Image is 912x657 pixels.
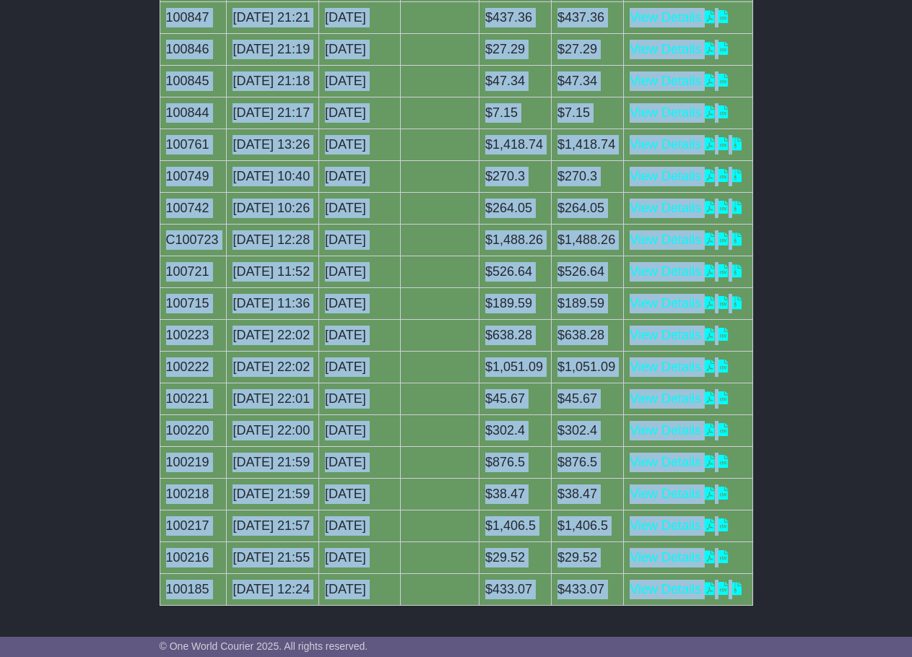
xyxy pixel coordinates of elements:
td: $302.4 [552,414,624,446]
td: [DATE] [319,160,400,192]
td: $437.36 [479,1,551,33]
td: $7.15 [479,97,551,129]
td: [DATE] 21:21 [227,1,319,33]
td: 100845 [160,65,227,97]
td: 100222 [160,351,227,383]
td: $1,488.26 [479,224,551,256]
td: [DATE] [319,446,400,478]
td: $1,406.5 [552,510,624,541]
td: [DATE] 22:02 [227,319,319,351]
td: 100761 [160,129,227,160]
td: $189.59 [552,287,624,319]
td: [DATE] 22:01 [227,383,319,414]
td: [DATE] [319,1,400,33]
td: $7.15 [552,97,624,129]
span: © One World Courier 2025. All rights reserved. [160,640,368,652]
td: $270.3 [552,160,624,192]
td: 100223 [160,319,227,351]
td: $29.52 [479,541,551,573]
td: [DATE] [319,65,400,97]
a: View Details [630,137,701,152]
td: [DATE] 10:40 [227,160,319,192]
td: 100217 [160,510,227,541]
td: $638.28 [479,319,551,351]
td: [DATE] [319,287,400,319]
td: $47.34 [479,65,551,97]
td: $38.47 [552,478,624,510]
a: View Details [630,455,701,469]
td: $38.47 [479,478,551,510]
a: View Details [630,105,701,120]
td: 100847 [160,1,227,33]
a: View Details [630,518,701,533]
td: [DATE] 21:59 [227,446,319,478]
td: $526.64 [552,256,624,287]
td: [DATE] 11:52 [227,256,319,287]
td: 100219 [160,446,227,478]
td: C100723 [160,224,227,256]
td: $526.64 [479,256,551,287]
td: $47.34 [552,65,624,97]
td: 100749 [160,160,227,192]
td: $876.5 [552,446,624,478]
a: View Details [630,201,701,215]
td: [DATE] 22:02 [227,351,319,383]
td: 100844 [160,97,227,129]
td: [DATE] [319,224,400,256]
td: $264.05 [552,192,624,224]
a: View Details [630,232,701,247]
td: $1,406.5 [479,510,551,541]
td: $27.29 [479,33,551,65]
td: [DATE] 10:26 [227,192,319,224]
td: $433.07 [479,573,551,605]
td: [DATE] 12:24 [227,573,319,605]
td: 100220 [160,414,227,446]
td: [DATE] [319,351,400,383]
a: View Details [630,487,701,501]
a: View Details [630,296,701,310]
td: $1,418.74 [552,129,624,160]
td: [DATE] 21:19 [227,33,319,65]
td: [DATE] 21:55 [227,541,319,573]
a: View Details [630,264,701,279]
td: $189.59 [479,287,551,319]
td: $876.5 [479,446,551,478]
td: 100715 [160,287,227,319]
a: View Details [630,169,701,183]
td: 100216 [160,541,227,573]
a: View Details [630,328,701,342]
td: 100218 [160,478,227,510]
a: View Details [630,391,701,406]
td: [DATE] 12:28 [227,224,319,256]
a: View Details [630,74,701,88]
td: 100221 [160,383,227,414]
a: View Details [630,42,701,56]
td: [DATE] [319,192,400,224]
a: View Details [630,360,701,374]
td: [DATE] [319,478,400,510]
td: [DATE] 21:18 [227,65,319,97]
td: [DATE] [319,129,400,160]
td: [DATE] [319,573,400,605]
td: [DATE] 21:59 [227,478,319,510]
td: $29.52 [552,541,624,573]
td: $433.07 [552,573,624,605]
td: $302.4 [479,414,551,446]
td: [DATE] [319,383,400,414]
td: [DATE] [319,33,400,65]
a: View Details [630,582,701,596]
td: 100185 [160,573,227,605]
td: [DATE] [319,414,400,446]
td: [DATE] 21:57 [227,510,319,541]
td: [DATE] [319,97,400,129]
td: [DATE] 13:26 [227,129,319,160]
a: View Details [630,10,701,25]
td: [DATE] [319,541,400,573]
td: $264.05 [479,192,551,224]
td: [DATE] 21:17 [227,97,319,129]
td: [DATE] [319,319,400,351]
td: 100742 [160,192,227,224]
td: 100721 [160,256,227,287]
td: $437.36 [552,1,624,33]
td: $270.3 [479,160,551,192]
